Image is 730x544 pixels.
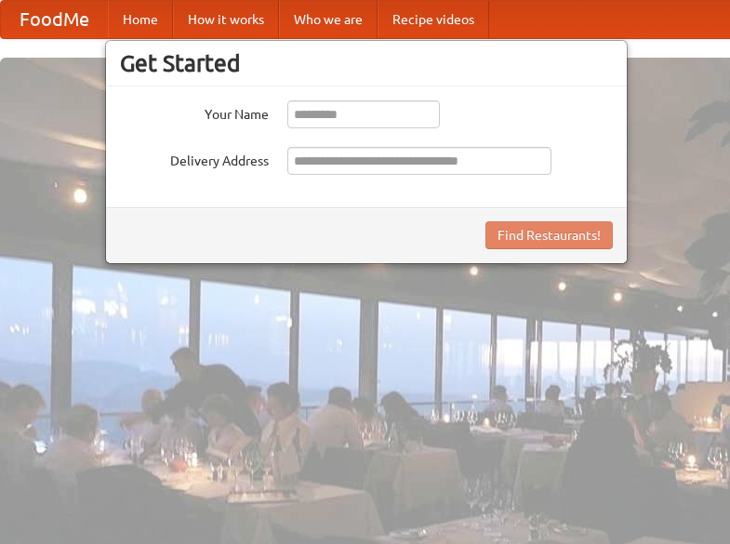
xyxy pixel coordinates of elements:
[120,100,269,124] label: Your Name
[1,1,108,38] a: FoodMe
[120,147,269,170] label: Delivery Address
[120,49,613,77] h3: Get Started
[485,221,613,249] button: Find Restaurants!
[108,1,173,38] a: Home
[173,1,279,38] a: How it works
[279,1,378,38] a: Who we are
[378,1,489,38] a: Recipe videos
